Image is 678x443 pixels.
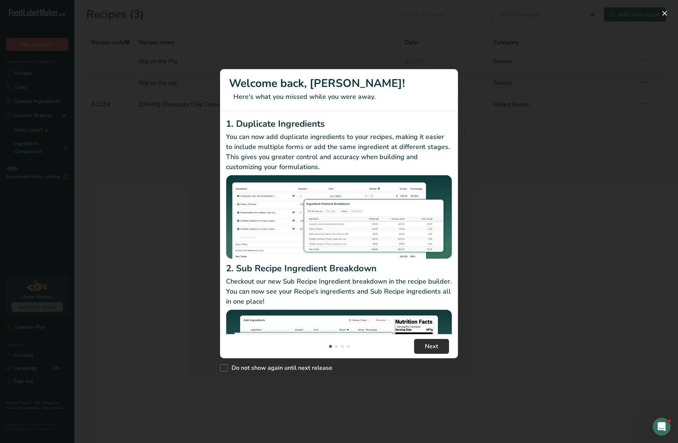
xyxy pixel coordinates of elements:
[226,132,452,172] p: You can now add duplicate ingredients to your recipes, making it easier to include multiple forms...
[227,364,332,372] span: Do not show again until next release
[653,418,671,436] iframe: Intercom live chat
[229,75,449,92] h1: Welcome back, [PERSON_NAME]!
[414,339,449,354] button: Next
[226,277,452,307] p: Checkout our new Sub Recipe Ingredient breakdown in the recipe builder. You can now see your Reci...
[226,175,452,259] img: Duplicate Ingredients
[226,117,452,130] h2: 1. Duplicate Ingredients
[226,310,452,394] img: Sub Recipe Ingredient Breakdown
[226,262,452,275] h2: 2. Sub Recipe Ingredient Breakdown
[425,342,438,351] span: Next
[229,92,449,102] p: Here's what you missed while you were away.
